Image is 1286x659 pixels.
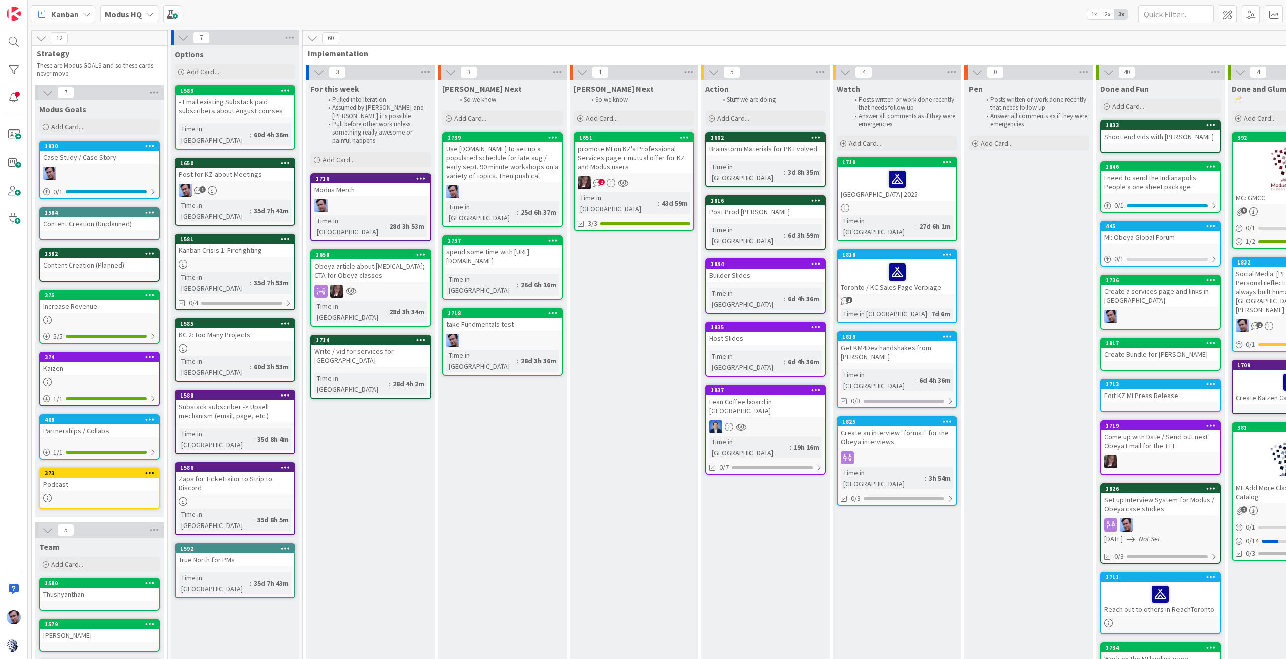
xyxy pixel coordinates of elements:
[176,391,294,400] div: 1588
[1101,199,1220,212] div: 0/1
[709,436,790,458] div: Time in [GEOGRAPHIC_DATA]
[841,467,925,489] div: Time in [GEOGRAPHIC_DATA]
[179,200,250,222] div: Time in [GEOGRAPHIC_DATA]
[385,221,387,232] span: :
[706,196,825,218] div: 1816Post Prod [PERSON_NAME]
[575,133,693,173] div: 1651promote MI on KZ's Professional Services page + mutual offer for KZ and Modus users
[199,186,206,193] span: 1
[785,167,822,178] div: 3d 8h 35m
[255,434,291,445] div: 35d 8h 4m
[711,197,825,204] div: 1816
[311,250,430,282] div: 1658Obeya article about [MEDICAL_DATA]; CTA for Obeya classes
[40,469,159,478] div: 373
[40,142,159,151] div: 1830
[311,345,430,367] div: Write / vid for services for [GEOGRAPHIC_DATA]
[251,361,291,372] div: 60d 3h 53m
[311,174,430,196] div: 1716Modus Merch
[45,470,159,477] div: 373
[709,420,722,433] img: DP
[838,158,956,167] div: 1710
[40,353,159,375] div: 374Kaizen
[838,158,956,201] div: 1710[GEOGRAPHIC_DATA] 2025
[575,142,693,173] div: promote MI on KZ's Professional Services page + mutual offer for KZ and Modus users
[443,309,562,318] div: 1718
[706,386,825,395] div: 1837
[705,385,826,475] a: 1837Lean Coffee board in [GEOGRAPHIC_DATA]DPTime in [GEOGRAPHIC_DATA]:19h 16m0/7
[7,7,21,21] img: Visit kanbanzone.com
[176,319,294,341] div: 1585KC 2: Too Many Projects
[176,244,294,257] div: Kanban Crisis 1: Firefighting
[1101,121,1220,143] div: 1833Shoot end vids with [PERSON_NAME]
[310,335,431,399] a: 1714Write / vid for services for [GEOGRAPHIC_DATA]Time in [GEOGRAPHIC_DATA]:28d 4h 2m
[1101,253,1220,266] div: 0/1
[709,161,784,183] div: Time in [GEOGRAPHIC_DATA]
[917,221,953,232] div: 27d 6h 1m
[706,259,825,269] div: 1834
[706,420,825,433] div: DP
[598,179,605,185] span: 2
[180,464,294,471] div: 1586
[176,391,294,422] div: 1588Substack subscriber -> Upsell mechanism (email, page, etc.)
[838,259,956,294] div: Toronto / KC Sales Page Verbiage
[706,133,825,142] div: 1602
[448,310,562,317] div: 1718
[40,469,159,491] div: 373Podcast
[316,251,430,258] div: 1658
[838,417,956,448] div: 1825Create an interview "format" for the Obeya interviews
[446,201,517,223] div: Time in [GEOGRAPHIC_DATA]
[330,285,343,298] img: TD
[446,185,459,198] img: JB
[575,176,693,189] div: TD
[1101,421,1220,430] div: 1719
[311,285,430,298] div: TD
[443,142,562,182] div: Use [DOMAIN_NAME] to set up a populated schedule for late aug / early sept. 90 minute workshops o...
[310,249,431,327] a: 1658Obeya article about [MEDICAL_DATA]; CTA for Obeya classesTDTime in [GEOGRAPHIC_DATA]:28d 3h 34m
[838,341,956,363] div: Get KM4Dev handshakes from [PERSON_NAME]
[179,184,192,197] img: JB
[842,159,956,166] div: 1710
[517,207,518,218] span: :
[837,416,957,506] a: 1825Create an interview "format" for the Obeya interviewsTime in [GEOGRAPHIC_DATA]:3h 54m0/3
[40,249,159,258] div: 1582
[45,416,159,423] div: 408
[387,306,427,317] div: 28d 3h 34m
[1256,322,1263,328] span: 2
[588,218,597,229] span: 3/3
[1100,221,1221,267] a: 445MI: Obeya Global Forum0/1
[311,199,430,212] div: JB
[442,132,563,227] a: 1739Use [DOMAIN_NAME] to set up a populated schedule for late aug / early sept. 90 minute worksho...
[785,230,822,241] div: 6d 3h 59m
[658,198,659,209] span: :
[40,142,159,164] div: 1830Case Study / Case Story
[180,392,294,399] div: 1588
[1101,339,1220,348] div: 1817
[925,473,926,484] span: :
[176,159,294,168] div: 1650
[1101,348,1220,361] div: Create Bundle for [PERSON_NAME]
[1106,223,1220,230] div: 445
[579,134,693,141] div: 1651
[705,322,826,377] a: 1835Host SlidesTime in [GEOGRAPHIC_DATA]:6d 4h 36m
[1101,130,1220,143] div: Shoot end vids with [PERSON_NAME]
[838,332,956,363] div: 1819Get KM4Dev handshakes from [PERSON_NAME]
[442,235,563,300] a: 1737spend some time with [URL][DOMAIN_NAME]Time in [GEOGRAPHIC_DATA]:26d 6h 16m
[39,248,160,282] a: 1582Content Creation (Planned)
[706,205,825,218] div: Post Prod [PERSON_NAME]
[1114,200,1124,211] span: 0 / 1
[40,415,159,424] div: 408
[251,277,291,288] div: 35d 7h 53m
[250,277,251,288] span: :
[314,215,385,237] div: Time in [GEOGRAPHIC_DATA]
[784,230,785,241] span: :
[250,205,251,216] span: :
[841,308,927,319] div: Time in [GEOGRAPHIC_DATA]
[311,336,430,345] div: 1714
[176,86,294,95] div: 1589
[706,386,825,417] div: 1837Lean Coffee board in [GEOGRAPHIC_DATA]
[45,143,159,150] div: 1830
[1246,223,1255,233] span: 0 / 1
[443,133,562,182] div: 1739Use [DOMAIN_NAME] to set up a populated schedule for late aug / early sept. 90 minute worksho...
[443,309,562,331] div: 1718take Fundmentals test
[837,157,957,241] a: 1710[GEOGRAPHIC_DATA] 2025Time in [GEOGRAPHIC_DATA]:27d 6h 1m
[842,251,956,258] div: 1818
